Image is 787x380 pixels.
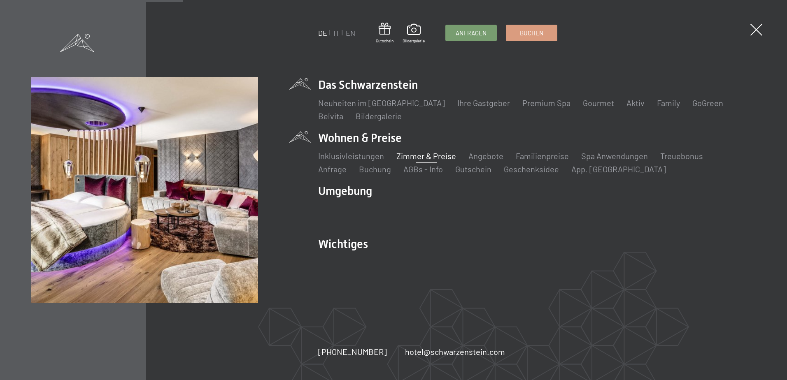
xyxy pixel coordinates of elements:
a: Spa Anwendungen [581,151,648,161]
a: App. [GEOGRAPHIC_DATA] [571,164,666,174]
a: Ihre Gastgeber [457,98,510,108]
a: Anfrage [318,164,347,174]
a: DE [318,28,327,37]
span: Anfragen [456,29,487,37]
a: Familienpreise [516,151,569,161]
a: Gutschein [455,164,491,174]
a: Anfragen [446,25,496,41]
a: Treuebonus [660,151,703,161]
a: Inklusivleistungen [318,151,384,161]
a: IT [333,28,340,37]
a: Neuheiten im [GEOGRAPHIC_DATA] [318,98,445,108]
a: Family [657,98,680,108]
a: hotel@schwarzenstein.com [405,346,505,357]
a: Gutschein [376,23,393,44]
a: [PHONE_NUMBER] [318,346,387,357]
span: Buchen [520,29,543,37]
a: AGBs - Info [403,164,443,174]
a: Aktiv [626,98,645,108]
a: Buchen [506,25,557,41]
a: GoGreen [692,98,723,108]
span: [PHONE_NUMBER] [318,347,387,357]
a: Belvita [318,111,343,121]
a: Geschenksidee [504,164,559,174]
span: Gutschein [376,38,393,44]
span: Bildergalerie [403,38,425,44]
a: Zimmer & Preise [396,151,456,161]
a: Bildergalerie [356,111,402,121]
a: Premium Spa [522,98,570,108]
a: Buchung [359,164,391,174]
a: EN [346,28,355,37]
a: Bildergalerie [403,24,425,44]
a: Gourmet [583,98,614,108]
a: Angebote [468,151,503,161]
